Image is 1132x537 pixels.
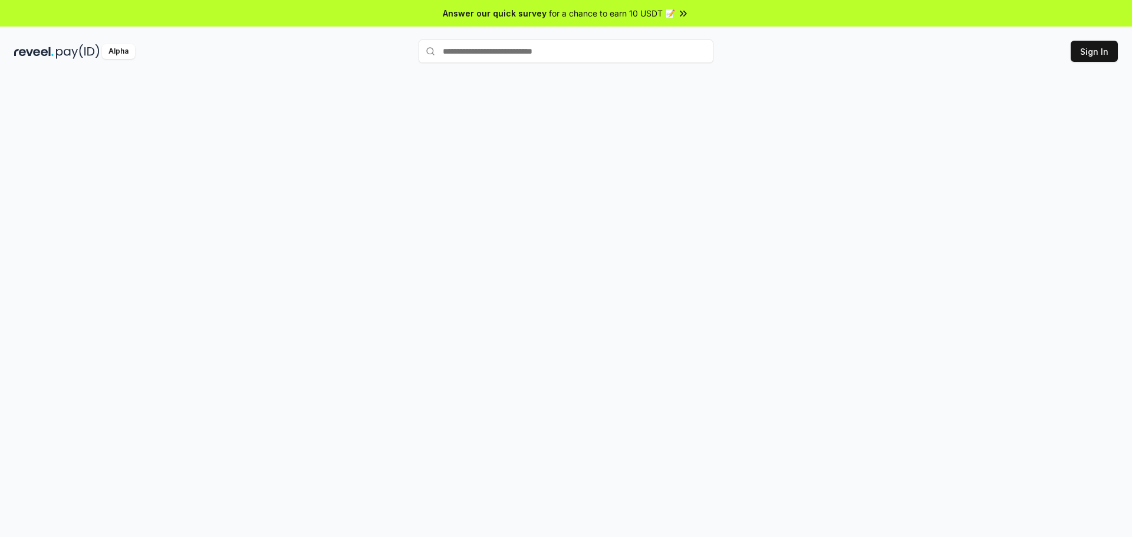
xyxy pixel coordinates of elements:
[549,7,675,19] span: for a chance to earn 10 USDT 📝
[443,7,547,19] span: Answer our quick survey
[102,44,135,59] div: Alpha
[56,44,100,59] img: pay_id
[14,44,54,59] img: reveel_dark
[1071,41,1118,62] button: Sign In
